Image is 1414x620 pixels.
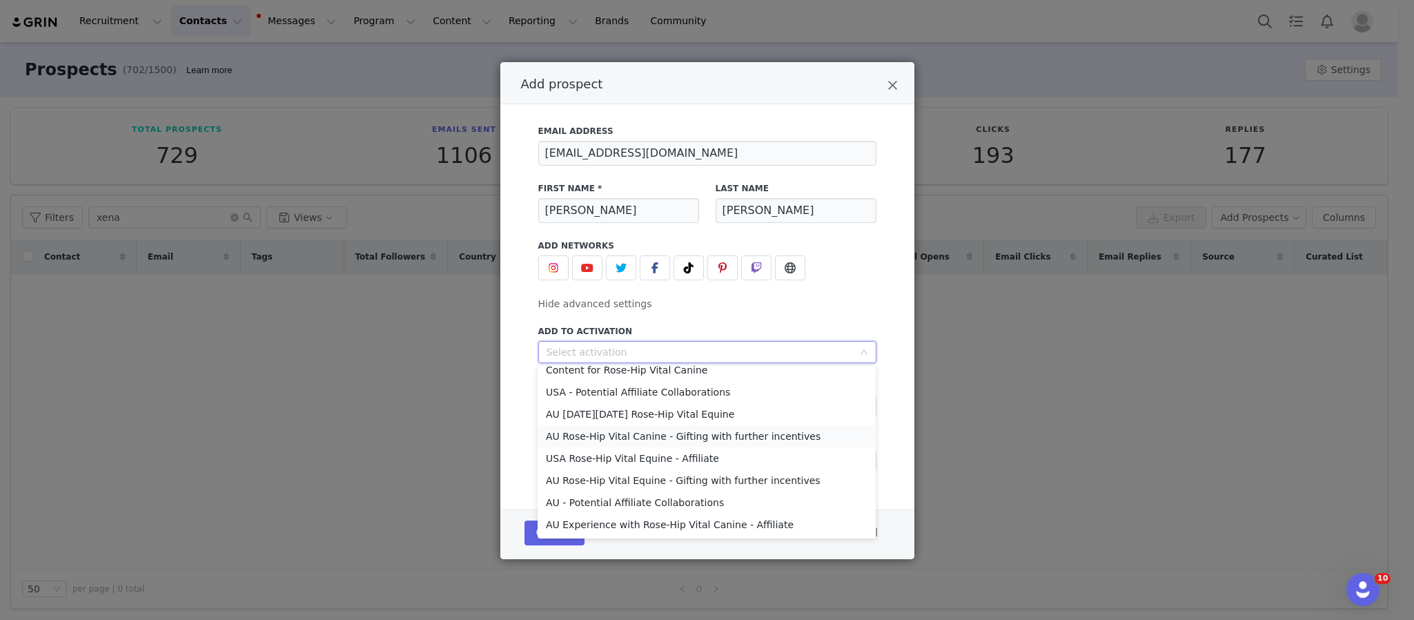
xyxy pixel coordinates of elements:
div: Select activation [547,345,853,359]
label: Last Name [716,182,876,195]
li: AU Experience with Rose-Hip Vital Canine - Affiliate [538,514,876,536]
li: USA Rose-Hip Vital Equine - Affiliate [538,447,876,469]
li: AU - Potential Affiliate Collaborations [538,492,876,514]
button: Create [524,521,585,545]
li: Content for Rose-Hip Vital Canine [538,359,876,381]
label: First Name * [538,182,699,195]
li: AU Rose-Hip Vital Canine - Gifting with further incentives [538,425,876,447]
label: Add to Activation [538,325,876,338]
span: Add prospect [521,77,603,91]
span: Hide advanced settings [538,298,652,309]
div: Add prospect [500,62,914,559]
label: Add Networks [538,240,876,252]
span: 10 [1375,573,1391,584]
iframe: Intercom live chat [1346,573,1379,606]
i: icon: down [860,348,868,358]
button: Close [887,79,898,95]
li: AU Rose-Hip Vital Equine - Gifting with further incentives [538,469,876,492]
label: Email Address [538,125,876,137]
li: AU [DATE][DATE] Rose-Hip Vital Equine [538,403,876,425]
li: USA - Potential Affiliate Collaborations [538,381,876,403]
img: instagram.svg [548,262,559,273]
